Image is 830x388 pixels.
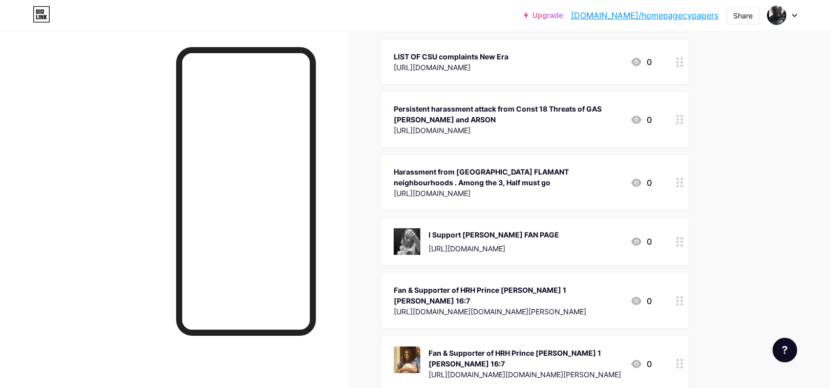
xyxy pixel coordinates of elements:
a: [DOMAIN_NAME]/homepagecvpapers [571,9,718,21]
div: 0 [630,295,652,307]
div: Share [733,10,753,21]
div: [URL][DOMAIN_NAME] [394,62,508,73]
div: [URL][DOMAIN_NAME][DOMAIN_NAME][PERSON_NAME] [429,369,622,380]
div: [URL][DOMAIN_NAME] [429,243,559,254]
img: homepage_cv_papers [767,6,786,25]
a: Upgrade [524,11,563,19]
div: Persistent harassment attack from Const 18 Threats of GAS [PERSON_NAME] and ARSON [394,103,622,125]
div: Fan & Supporter of HRH Prince [PERSON_NAME] 1 [PERSON_NAME] 16:7 [394,285,622,306]
div: Harassment from [GEOGRAPHIC_DATA] FLAMANT neighbourhoods . Among the 3, Half must go [394,166,622,188]
div: 0 [630,114,652,126]
img: Fan & Supporter of HRH Prince George 1 Samuel 16:7 [394,347,420,373]
div: 0 [630,235,652,248]
div: LIST OF CSU complaints New Era [394,51,508,62]
div: [URL][DOMAIN_NAME] [394,188,622,199]
div: I Support [PERSON_NAME] FAN PAGE [429,229,559,240]
div: Fan & Supporter of HRH Prince [PERSON_NAME] 1 [PERSON_NAME] 16:7 [429,348,622,369]
img: I Support Amber Heard FAN PAGE [394,228,420,255]
div: 0 [630,56,652,68]
div: [URL][DOMAIN_NAME][DOMAIN_NAME][PERSON_NAME] [394,306,622,317]
div: [URL][DOMAIN_NAME] [394,125,622,136]
div: 0 [630,177,652,189]
div: 0 [630,358,652,370]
